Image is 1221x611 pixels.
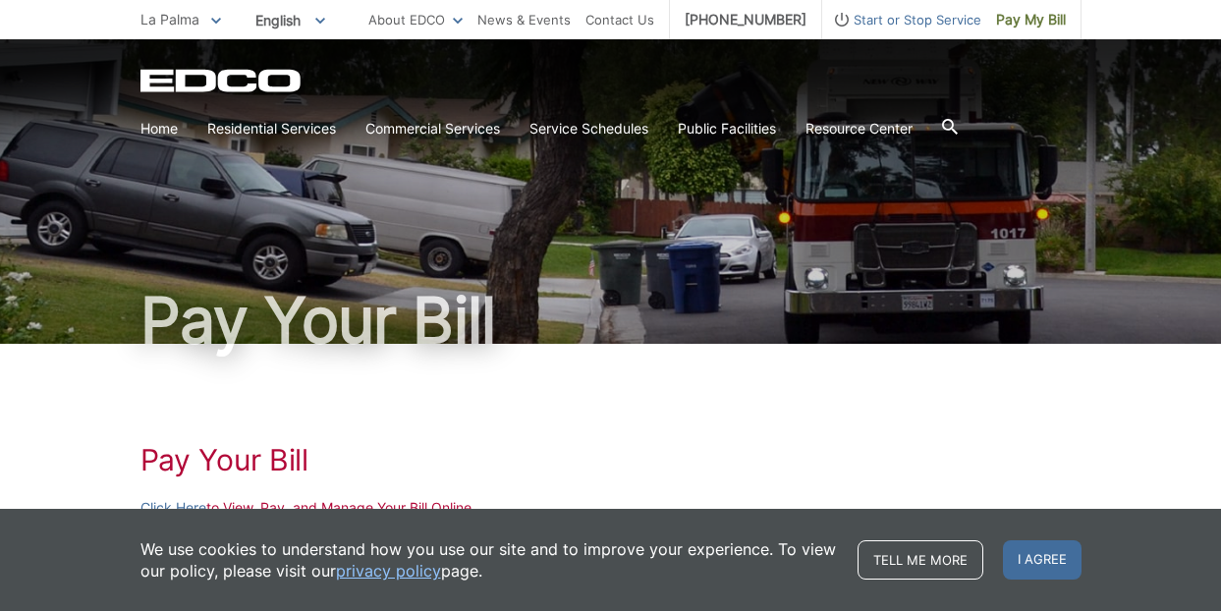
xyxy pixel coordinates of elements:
[140,497,206,519] a: Click Here
[585,9,654,30] a: Contact Us
[1003,540,1082,580] span: I agree
[207,118,336,139] a: Residential Services
[140,118,178,139] a: Home
[477,9,571,30] a: News & Events
[678,118,776,139] a: Public Facilities
[368,9,463,30] a: About EDCO
[996,9,1066,30] span: Pay My Bill
[140,538,838,582] p: We use cookies to understand how you use our site and to improve your experience. To view our pol...
[365,118,500,139] a: Commercial Services
[529,118,648,139] a: Service Schedules
[140,497,1082,519] p: to View, Pay, and Manage Your Bill Online
[336,560,441,582] a: privacy policy
[140,69,304,92] a: EDCD logo. Return to the homepage.
[140,11,199,28] span: La Palma
[140,442,1082,477] h1: Pay Your Bill
[805,118,913,139] a: Resource Center
[858,540,983,580] a: Tell me more
[140,289,1082,352] h1: Pay Your Bill
[241,4,340,36] span: English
